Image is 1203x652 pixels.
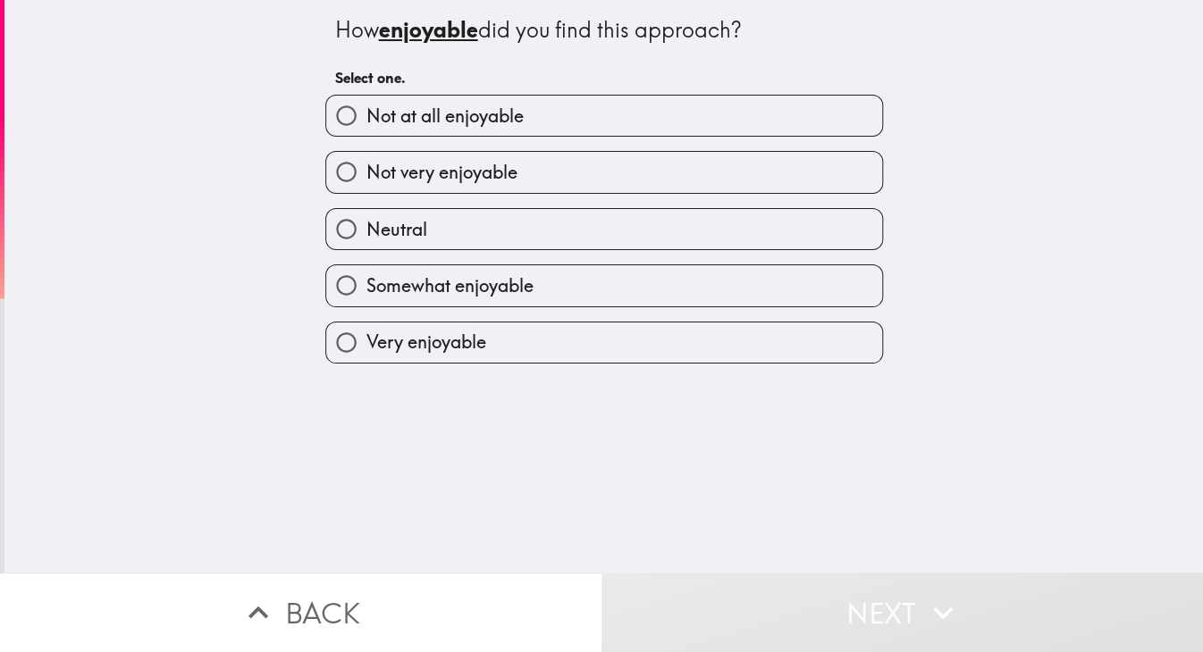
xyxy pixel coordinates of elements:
[326,96,882,136] button: Not at all enjoyable
[326,209,882,249] button: Neutral
[335,68,873,88] h6: Select one.
[366,273,534,298] span: Somewhat enjoyable
[601,573,1203,652] button: Next
[366,330,486,355] span: Very enjoyable
[335,15,873,46] div: How did you find this approach?
[326,152,882,192] button: Not very enjoyable
[379,16,478,43] u: enjoyable
[366,104,524,129] span: Not at all enjoyable
[326,322,882,363] button: Very enjoyable
[326,265,882,305] button: Somewhat enjoyable
[366,217,427,242] span: Neutral
[366,160,517,185] span: Not very enjoyable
